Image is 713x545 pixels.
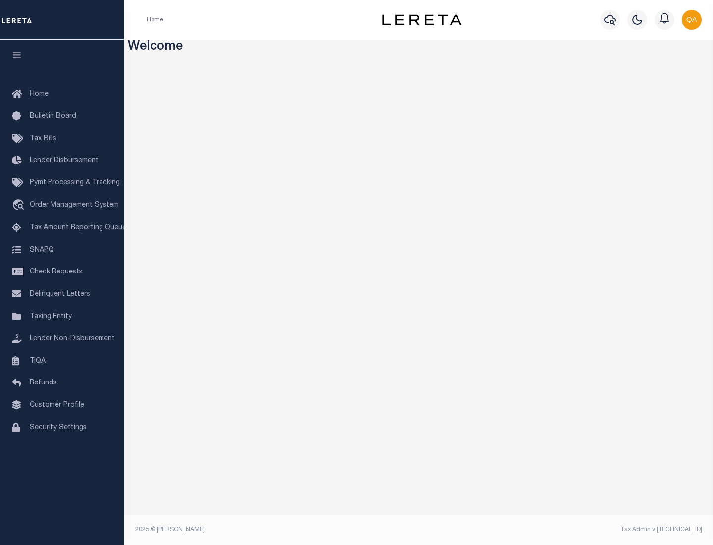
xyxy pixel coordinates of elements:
span: Bulletin Board [30,113,76,120]
span: SNAPQ [30,246,54,253]
span: Lender Disbursement [30,157,99,164]
img: svg+xml;base64,PHN2ZyB4bWxucz0iaHR0cDovL3d3dy53My5vcmcvMjAwMC9zdmciIHBvaW50ZXItZXZlbnRzPSJub25lIi... [682,10,702,30]
span: Check Requests [30,269,83,275]
span: Tax Amount Reporting Queue [30,224,126,231]
span: Lender Non-Disbursement [30,335,115,342]
span: Customer Profile [30,402,84,409]
span: Home [30,91,49,98]
span: Refunds [30,380,57,386]
img: logo-dark.svg [382,14,461,25]
span: Taxing Entity [30,313,72,320]
span: Tax Bills [30,135,56,142]
div: Tax Admin v.[TECHNICAL_ID] [426,525,702,534]
i: travel_explore [12,199,28,212]
span: Order Management System [30,202,119,209]
span: Pymt Processing & Tracking [30,179,120,186]
span: TIQA [30,357,46,364]
h3: Welcome [128,40,710,55]
div: 2025 © [PERSON_NAME]. [128,525,419,534]
li: Home [147,15,163,24]
span: Security Settings [30,424,87,431]
span: Delinquent Letters [30,291,90,298]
